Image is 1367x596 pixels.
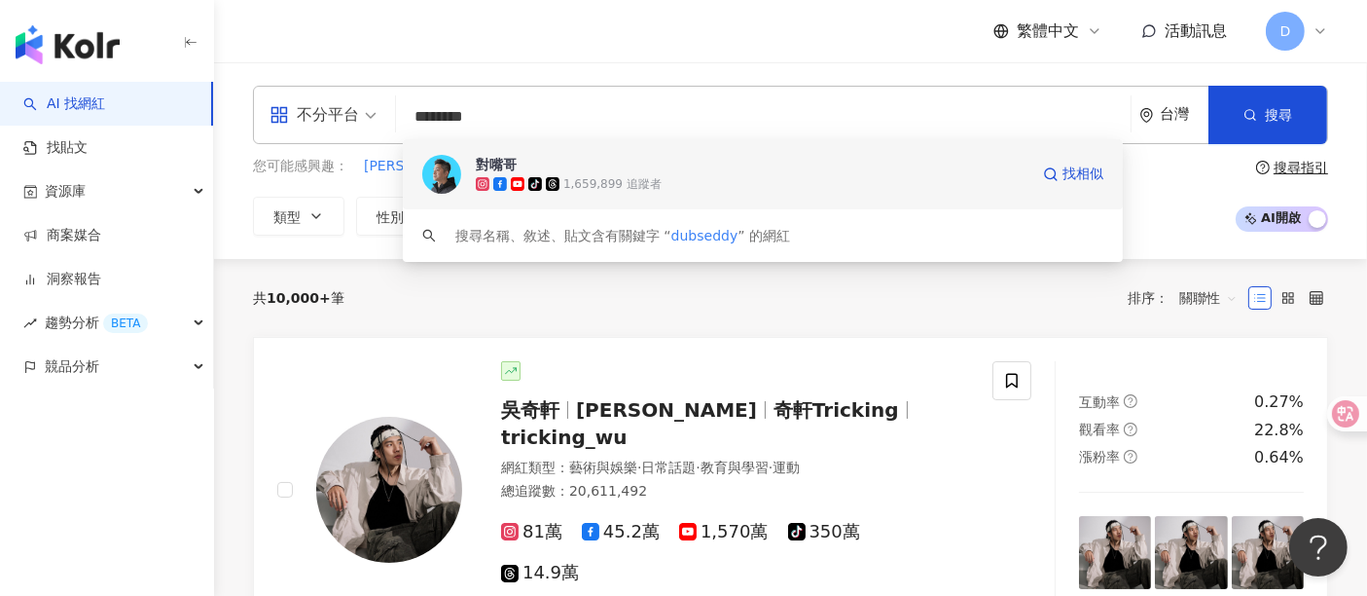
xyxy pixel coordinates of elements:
[696,460,700,475] span: ·
[1208,86,1327,144] button: 搜尋
[576,398,757,422] span: [PERSON_NAME]
[23,317,37,330] span: rise
[1160,106,1208,123] div: 台灣
[671,228,738,243] span: dubseddy
[103,314,148,333] div: BETA
[501,426,628,449] span: tricking_wu
[253,290,344,306] div: 共 筆
[45,169,86,213] span: 資源庫
[501,459,969,478] div: 網紅類型 ：
[23,94,105,114] a: searchAI 找網紅
[569,460,637,475] span: 藝術與娛樂
[1128,282,1248,314] div: 排序：
[1124,394,1137,408] span: question-circle
[1256,161,1270,174] span: question-circle
[1289,518,1348,577] iframe: Help Scout Beacon - Open
[16,25,120,64] img: logo
[270,99,359,130] div: 不分平台
[679,522,769,542] span: 1,570萬
[253,197,344,236] button: 類型
[23,138,88,158] a: 找貼文
[422,229,436,242] span: search
[769,460,773,475] span: ·
[1062,165,1103,184] span: 找相似
[1179,282,1238,314] span: 關聯性
[563,176,662,193] div: 1,659,899 追蹤者
[1155,516,1227,588] img: post-image
[1254,447,1304,468] div: 0.64%
[45,345,99,389] span: 競品分析
[364,157,477,176] span: [PERSON_NAME]
[501,398,559,422] span: 吳奇軒
[773,398,899,422] span: 奇軒Tricking
[1079,422,1120,437] span: 觀看率
[1165,21,1227,40] span: 活動訊息
[501,522,562,542] span: 81萬
[1124,450,1137,464] span: question-circle
[422,155,461,194] img: KOL Avatar
[377,209,404,225] span: 性別
[1274,160,1328,175] div: 搜尋指引
[267,290,331,306] span: 10,000+
[788,522,860,542] span: 350萬
[637,460,641,475] span: ·
[582,522,660,542] span: 45.2萬
[1124,423,1137,436] span: question-circle
[363,156,478,177] button: [PERSON_NAME]
[1265,107,1292,123] span: 搜尋
[1043,155,1103,194] a: 找相似
[45,301,148,345] span: 趨勢分析
[455,225,790,246] div: 搜尋名稱、敘述、貼文含有關鍵字 “ ” 的網紅
[701,460,769,475] span: 教育與學習
[1232,516,1304,588] img: post-image
[356,197,448,236] button: 性別
[253,157,348,176] span: 您可能感興趣：
[23,270,101,289] a: 洞察報告
[1017,20,1079,42] span: 繁體中文
[1254,391,1304,413] div: 0.27%
[316,417,462,563] img: KOL Avatar
[773,460,800,475] span: 運動
[1280,20,1291,42] span: D
[1254,420,1304,441] div: 22.8%
[1079,516,1151,588] img: post-image
[273,209,301,225] span: 類型
[501,563,579,583] span: 14.9萬
[1079,394,1120,410] span: 互動率
[1139,108,1154,123] span: environment
[23,226,101,245] a: 商案媒合
[270,105,289,125] span: appstore
[476,155,517,174] div: 對嘴哥
[1079,449,1120,465] span: 漲粉率
[501,482,969,502] div: 總追蹤數 ： 20,611,492
[641,460,696,475] span: 日常話題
